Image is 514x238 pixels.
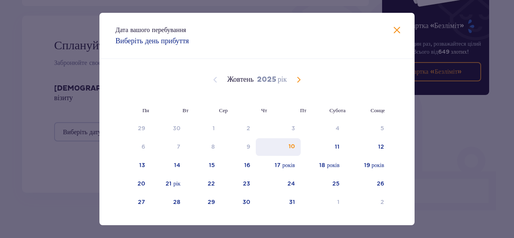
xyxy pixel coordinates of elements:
font: 9 [247,143,250,150]
font: Сер [219,107,228,113]
td: 21 рік [151,175,186,193]
font: 2 [380,199,384,205]
font: 1 [212,125,215,131]
font: Пт [300,107,306,113]
font: 18 років [319,162,339,168]
td: Дата недоступна. Вівторок, 30 вересня 2025 р. [151,120,186,137]
button: Попередній місяць [210,75,220,85]
font: 5 [380,125,384,131]
font: 10 [289,144,295,149]
td: Дата недоступна. Понеділок, 29 вересня 2025 р. [115,120,151,137]
font: 29 [138,125,145,131]
td: 18 років [301,157,345,174]
font: 31 [289,199,295,205]
font: Пн [142,107,149,113]
td: 26 [345,175,390,193]
font: Виберіть день прибуття [115,36,189,45]
td: Дата недоступна. Вівторок, 7 жовтня 2025 р. [151,138,186,156]
td: Дата недоступна. П'ятниця, 3 жовтня 2025 р. [256,120,300,137]
font: 28 [173,199,180,205]
td: 24 [256,175,300,193]
td: 15 [186,157,221,174]
font: Жовтень [227,75,254,84]
td: 27 [115,194,151,211]
font: 3 [291,125,295,131]
font: 30 [173,125,180,131]
font: 27 [138,199,145,205]
font: 29 [208,199,215,205]
button: Наступного місяця [294,75,304,85]
td: Дата недоступна. Середа, 1 жовтня 2025 р. [186,120,221,137]
font: 20 [138,180,145,187]
td: Дата недоступна. Неділя, 5 жовтня 2025 р. [345,120,390,137]
font: Субота [330,107,346,113]
font: 8 [211,143,215,150]
td: Дата недоступна. Середа, 8 жовтня 2025 р. [186,138,221,156]
font: 6 [142,143,145,150]
font: Дата вашого перебування [115,26,186,34]
td: 22 [186,175,221,193]
font: 25 [332,180,340,187]
td: 23 [221,175,256,193]
font: 17 років [275,162,295,168]
font: 13 [139,162,145,168]
font: 15 [209,162,215,168]
td: 12 [345,138,390,156]
font: 22 [208,180,215,187]
td: 19 років [345,157,390,174]
font: 23 [243,180,250,187]
font: 12 [378,143,384,150]
td: Дата недоступна. Четвер, 9 жовтня 2025 р. [221,138,256,156]
td: Дата недоступна. Четвер, 2 жовтня 2025 р. [221,120,256,137]
td: 13 [115,157,151,174]
font: 11 [335,143,340,150]
td: 28 [151,194,186,211]
font: 14 [174,162,180,168]
td: 17 років [256,157,300,174]
font: 4 [336,125,340,131]
font: 2 [247,125,250,131]
td: 25 [301,175,345,193]
font: Сонце [370,107,385,113]
td: Дата недоступна. Субота, 4 жовтня 2025 р. [301,120,345,137]
font: 19 років [364,162,384,168]
font: 30 [243,199,250,205]
td: Дата недоступна. Понеділок, 6 жовтня 2025 р. [115,138,151,156]
td: 31 [256,194,300,211]
td: 20 [115,175,151,193]
font: Вт [182,107,188,113]
font: 16 [244,162,250,168]
font: 1 [337,199,340,205]
td: 29 [186,194,221,211]
td: 1 [301,194,345,211]
font: 7 [177,143,180,150]
font: Чт [261,107,267,113]
td: 14 [151,157,186,174]
font: 26 [377,180,384,187]
td: 2 [345,194,390,211]
font: 2025 рік [257,75,287,84]
td: 10 [256,138,300,156]
button: Закрити [392,26,402,36]
font: 24 [287,180,295,187]
td: 11 [301,138,345,156]
td: 16 [221,157,256,174]
font: 21 рік [166,180,180,187]
td: 30 [221,194,256,211]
